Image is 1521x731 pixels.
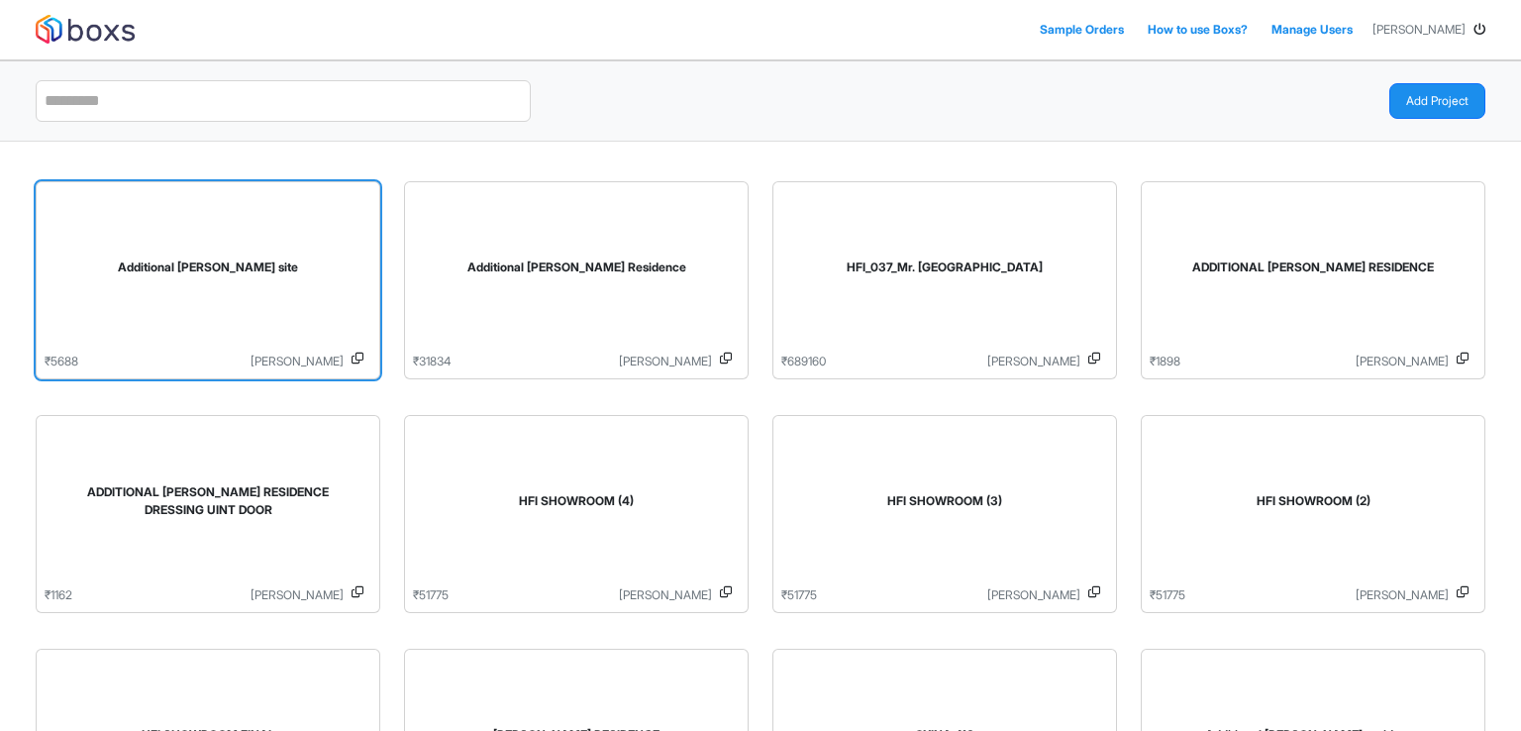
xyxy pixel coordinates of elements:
[781,586,817,604] p: ₹ 51775
[826,353,1080,370] p: [PERSON_NAME]
[1473,24,1485,36] i: Log Out
[449,586,712,604] p: [PERSON_NAME]
[1185,586,1449,604] p: [PERSON_NAME]
[1389,83,1485,119] button: Add Project
[1150,586,1185,604] p: ₹ 51775
[1166,259,1461,276] div: ADDITIONAL MUKUND RESIDENCE
[1150,353,1180,370] p: ₹ 1898
[60,483,355,519] div: ADDITIONAL MUKUND RESIDENCE DRESSING UINT DOOR
[429,259,724,276] div: Additional Dhilip Residence
[1180,353,1449,370] p: [PERSON_NAME]
[404,181,749,379] a: Additional [PERSON_NAME] Residence₹31834[PERSON_NAME]
[797,259,1092,276] div: HFI_037_Mr. Thangamoorty Residence
[1036,17,1128,43] a: Sample Orders
[36,181,380,379] a: Additional [PERSON_NAME] site₹5688[PERSON_NAME]
[36,415,380,613] a: ADDITIONAL [PERSON_NAME] RESIDENCE DRESSING UINT DOOR₹1162[PERSON_NAME]
[72,586,344,604] p: [PERSON_NAME]
[45,353,78,370] p: ₹ 5688
[772,415,1117,613] a: HFI SHOWROOM (3)₹51775[PERSON_NAME]
[78,353,344,370] p: [PERSON_NAME]
[772,181,1117,379] a: HFI_037_Mr. [GEOGRAPHIC_DATA]₹689160[PERSON_NAME]
[1144,17,1252,43] a: How to use Boxs?
[1372,21,1466,39] span: [PERSON_NAME]
[429,492,724,510] div: HFI SHOWROOM (4)
[1141,415,1485,613] a: HFI SHOWROOM (2)₹51775[PERSON_NAME]
[1166,492,1461,510] div: HFI SHOWROOM (2)
[797,492,1092,510] div: HFI SHOWROOM (3)
[404,415,749,613] a: HFI SHOWROOM (4)₹51775[PERSON_NAME]
[1141,181,1485,379] a: ADDITIONAL [PERSON_NAME] RESIDENCE₹1898[PERSON_NAME]
[413,586,449,604] p: ₹ 51775
[1267,17,1357,43] a: Manage Users
[451,353,712,370] p: [PERSON_NAME]
[817,586,1080,604] p: [PERSON_NAME]
[45,586,72,604] p: ₹ 1162
[413,353,451,370] p: ₹ 31834
[36,15,135,44] img: logo
[60,259,355,276] div: Additional Filler Dhilip site
[781,353,826,370] p: ₹ 689160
